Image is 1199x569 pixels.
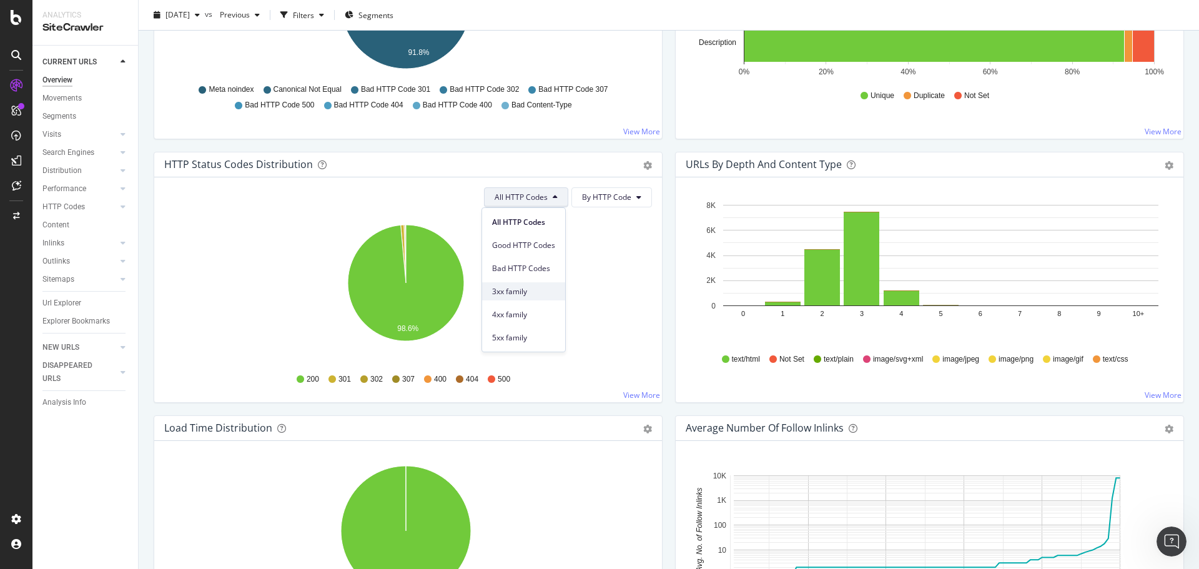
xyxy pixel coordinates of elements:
div: Visits [42,128,61,141]
text: 10K [713,472,726,480]
text: 100% [1145,67,1164,76]
span: text/html [732,354,760,365]
span: image/jpeg [942,354,979,365]
div: Sitemaps [42,273,74,286]
svg: A chart. [686,197,1169,342]
span: Bad HTTP Codes [492,263,555,274]
a: Movements [42,92,129,105]
span: image/svg+xml [873,354,923,365]
div: Inlinks [42,237,64,250]
div: Load Time Distribution [164,422,272,434]
div: Overview [42,74,72,87]
span: 307 [402,374,415,385]
a: Search Engines [42,146,117,159]
span: Not Set [964,91,989,101]
div: Filters [293,9,314,20]
text: 40% [900,67,915,76]
span: 200 [307,374,319,385]
text: 7 [1018,310,1022,317]
div: DISAPPEARED URLS [42,359,106,385]
text: 2K [706,276,716,285]
div: Content [42,219,69,232]
div: gear [1165,161,1173,170]
div: Segments [42,110,76,123]
a: Explorer Bookmarks [42,315,129,328]
a: Inlinks [42,237,117,250]
text: 60% [983,67,998,76]
div: CURRENT URLS [42,56,97,69]
a: Url Explorer [42,297,129,310]
div: Search Engines [42,146,94,159]
div: gear [1165,425,1173,433]
div: gear [643,161,652,170]
button: Segments [340,5,398,25]
button: By HTTP Code [571,187,652,207]
text: 100 [714,521,726,530]
a: Content [42,219,129,232]
svg: A chart. [164,217,648,362]
span: 5xx family [492,332,555,344]
span: image/gif [1053,354,1083,365]
div: HTTP Codes [42,200,85,214]
span: Good HTTP Codes [492,240,555,251]
a: View More [1145,126,1182,137]
a: View More [1145,390,1182,400]
text: 6K [706,226,716,235]
span: 2025 Sep. 29th [165,9,190,20]
span: Previous [215,9,250,20]
div: Distribution [42,164,82,177]
button: All HTTP Codes [484,187,568,207]
div: Explorer Bookmarks [42,315,110,328]
span: image/png [999,354,1034,365]
a: Sitemaps [42,273,117,286]
a: Outlinks [42,255,117,268]
span: Bad HTTP Code 302 [450,84,519,95]
div: SiteCrawler [42,21,128,35]
span: Not Set [779,354,804,365]
span: 302 [370,374,383,385]
span: Bad HTTP Code 301 [361,84,430,95]
span: 404 [466,374,478,385]
text: 6 [979,310,982,317]
div: Outlinks [42,255,70,268]
div: Average Number of Follow Inlinks [686,422,844,434]
text: 91.8% [408,48,429,57]
text: 98.6% [397,324,418,333]
span: Bad HTTP Code 307 [538,84,608,95]
a: Performance [42,182,117,195]
text: Description [699,38,736,47]
text: 1 [781,310,784,317]
text: 0 [741,310,745,317]
span: 400 [434,374,447,385]
div: Performance [42,182,86,195]
text: 8K [706,201,716,210]
button: Previous [215,5,265,25]
text: 3 [860,310,864,317]
span: Bad HTTP Code 404 [334,100,403,111]
text: 20% [819,67,834,76]
text: 4 [899,310,903,317]
div: Movements [42,92,82,105]
text: 0% [739,67,750,76]
span: Unique [871,91,894,101]
span: Bad HTTP Code 500 [245,100,314,111]
span: Bad HTTP Code 400 [423,100,492,111]
text: 4K [706,251,716,260]
text: 80% [1065,67,1080,76]
span: All HTTP Codes [492,217,555,228]
a: Segments [42,110,129,123]
span: 3xx family [492,286,555,297]
span: By HTTP Code [582,192,631,202]
span: All HTTP Codes [495,192,548,202]
a: NEW URLS [42,341,117,354]
a: HTTP Codes [42,200,117,214]
span: text/plain [824,354,854,365]
div: Url Explorer [42,297,81,310]
div: URLs by Depth and Content Type [686,158,842,171]
span: text/css [1103,354,1128,365]
span: 4xx family [492,309,555,320]
a: Overview [42,74,129,87]
text: 10+ [1133,310,1145,317]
